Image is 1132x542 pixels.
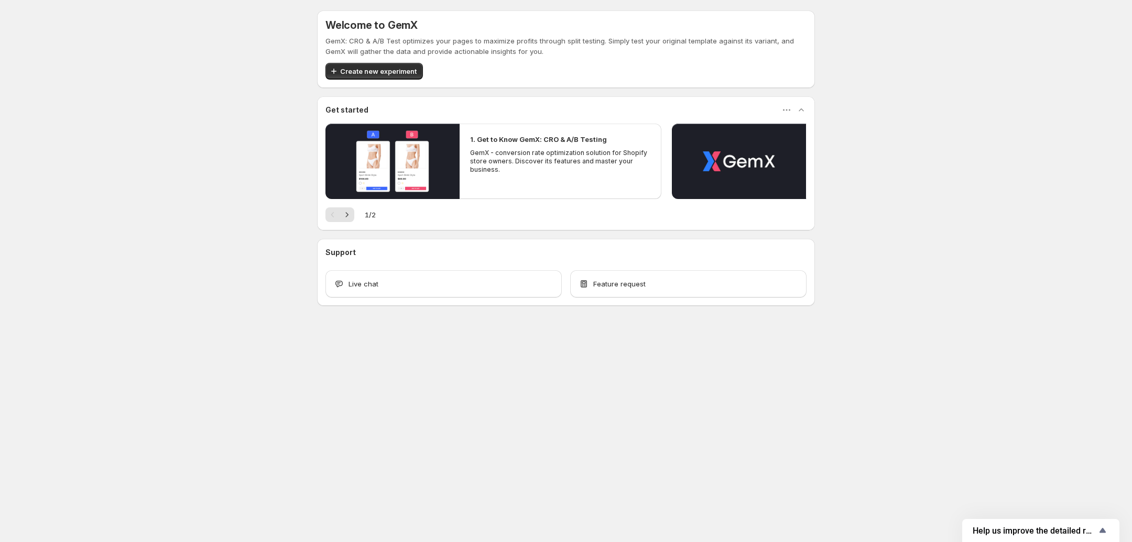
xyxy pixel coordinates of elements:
nav: Pagination [325,207,354,222]
span: Feature request [593,279,646,289]
p: GemX - conversion rate optimization solution for Shopify store owners. Discover its features and ... [470,149,650,174]
p: GemX: CRO & A/B Test optimizes your pages to maximize profits through split testing. Simply test ... [325,36,807,57]
button: Play video [325,124,460,199]
button: Play video [672,124,806,199]
button: Next [340,207,354,222]
button: Create new experiment [325,63,423,80]
span: Create new experiment [340,66,417,76]
h2: 1. Get to Know GemX: CRO & A/B Testing [470,134,607,145]
span: Help us improve the detailed report for A/B campaigns [973,526,1096,536]
button: Show survey - Help us improve the detailed report for A/B campaigns [973,524,1109,537]
h3: Support [325,247,356,258]
h3: Get started [325,105,368,115]
span: 1 / 2 [365,209,376,220]
span: Live chat [349,279,378,289]
h5: Welcome to GemX [325,19,418,31]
